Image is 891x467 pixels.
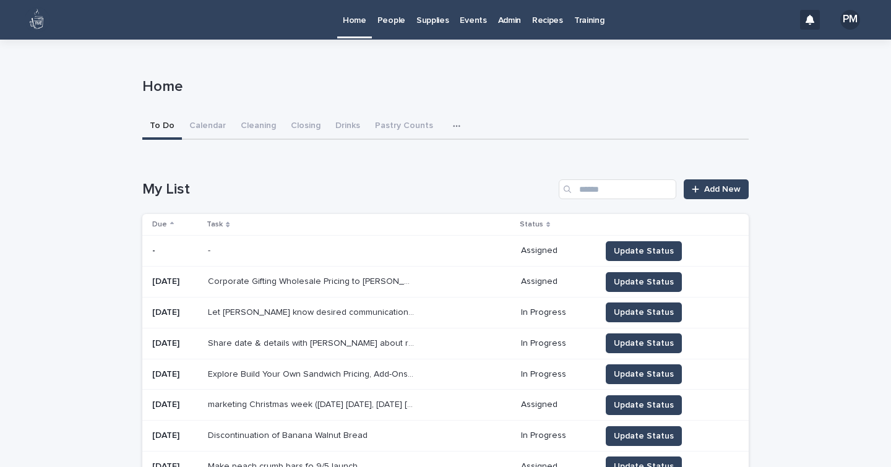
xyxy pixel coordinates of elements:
span: Update Status [614,399,674,411]
button: Cleaning [233,114,283,140]
button: Pastry Counts [368,114,441,140]
p: marketing Christmas week (Christmas Eve Wednesday, Christmas Day Thursday) [208,397,416,410]
p: Discontinuation of Banana Walnut Bread [208,428,370,441]
tr: [DATE]Explore Build Your Own Sandwich Pricing, Add-Ons, etc.Explore Build Your Own Sandwich Prici... [142,359,749,390]
button: Update Status [606,364,682,384]
span: Add New [704,185,741,194]
tr: [DATE]Corporate Gifting Wholesale Pricing to [PERSON_NAME]Corporate Gifting Wholesale Pricing to ... [142,267,749,298]
p: In Progress [521,307,591,318]
p: In Progress [521,369,591,380]
a: Add New [684,179,749,199]
p: - [208,243,213,256]
div: PM [840,10,860,30]
p: In Progress [521,431,591,441]
p: Assigned [521,276,591,287]
button: Update Status [606,241,682,261]
button: Closing [283,114,328,140]
p: [DATE] [152,307,198,318]
span: Update Status [614,245,674,257]
button: Update Status [606,272,682,292]
span: Update Status [614,276,674,288]
tr: [DATE]Share date & details with [PERSON_NAME] about removal of the small cup sizeShare date & det... [142,328,749,359]
span: Update Status [614,430,674,442]
p: In Progress [521,338,591,349]
button: Update Status [606,333,682,353]
button: Update Status [606,302,682,322]
tr: --- AssignedUpdate Status [142,236,749,267]
p: [DATE] [152,369,198,380]
tr: [DATE]Let [PERSON_NAME] know desired communication tasks + dates of app ShutdownLet [PERSON_NAME]... [142,297,749,328]
p: Due [152,218,167,231]
p: - [152,246,198,256]
p: [DATE] [152,338,198,349]
p: Share date & details with Courtney about removal of the small cup size [208,336,416,349]
tr: [DATE]marketing Christmas week ([DATE] [DATE], [DATE] [DATE])marketing Christmas week ([DATE] [DA... [142,390,749,421]
button: Update Status [606,395,682,415]
p: [DATE] [152,276,198,287]
button: To Do [142,114,182,140]
p: Explore Build Your Own Sandwich Pricing, Add-Ons, etc. [208,367,416,380]
h1: My List [142,181,554,199]
button: Calendar [182,114,233,140]
p: Home [142,78,744,96]
span: Update Status [614,306,674,319]
p: Task [207,218,223,231]
img: 80hjoBaRqlyywVK24fQd [25,7,49,32]
p: Status [520,218,543,231]
p: Let Courtney know desired communication tasks + dates of app Shutdown [208,305,416,318]
button: Update Status [606,426,682,446]
p: [DATE] [152,400,198,410]
span: Update Status [614,337,674,349]
tr: [DATE]Discontinuation of Banana Walnut BreadDiscontinuation of Banana Walnut Bread In ProgressUpd... [142,421,749,452]
span: Update Status [614,368,674,380]
button: Drinks [328,114,368,140]
p: Assigned [521,400,591,410]
p: Corporate Gifting Wholesale Pricing to [PERSON_NAME] [208,274,416,287]
p: [DATE] [152,431,198,441]
input: Search [559,179,676,199]
p: Assigned [521,246,591,256]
